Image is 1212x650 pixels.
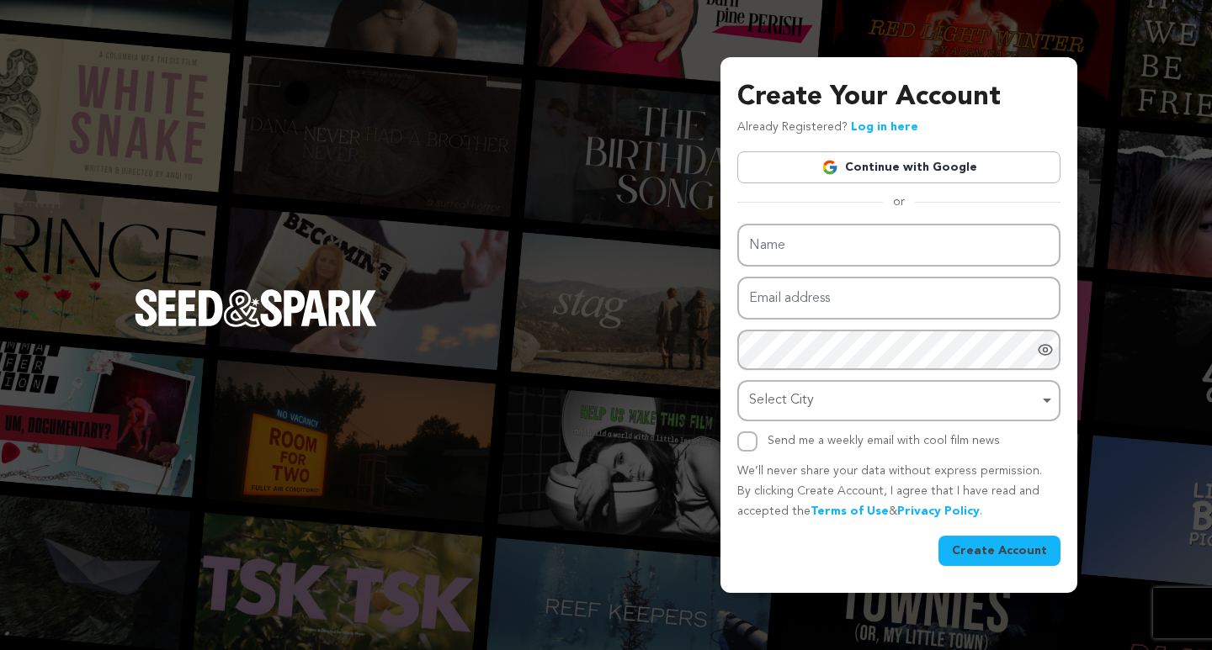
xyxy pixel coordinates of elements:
[768,435,1000,447] label: Send me a weekly email with cool film news
[737,462,1060,521] p: We’ll never share your data without express permission. By clicking Create Account, I agree that ...
[938,536,1060,566] button: Create Account
[851,121,918,133] a: Log in here
[811,505,889,517] a: Terms of Use
[749,388,1039,413] div: Select City
[1037,341,1054,358] a: Show password as plain text. Warning: this will display your password on the screen.
[883,193,915,210] span: or
[737,224,1060,267] input: Name
[135,289,377,360] a: Seed&Spark Homepage
[135,289,377,326] img: Seed&Spark Logo
[737,77,1060,118] h3: Create Your Account
[821,159,838,176] img: Google logo
[737,277,1060,320] input: Email address
[737,118,918,138] p: Already Registered?
[737,151,1060,183] a: Continue with Google
[897,505,980,517] a: Privacy Policy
